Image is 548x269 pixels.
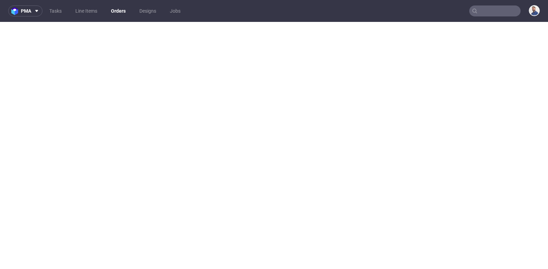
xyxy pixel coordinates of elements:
[11,7,21,15] img: logo
[8,5,42,16] button: pma
[21,9,31,13] span: pma
[135,5,160,16] a: Designs
[166,5,185,16] a: Jobs
[45,5,66,16] a: Tasks
[530,6,539,15] img: Michał Rachański
[71,5,101,16] a: Line Items
[107,5,130,16] a: Orders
